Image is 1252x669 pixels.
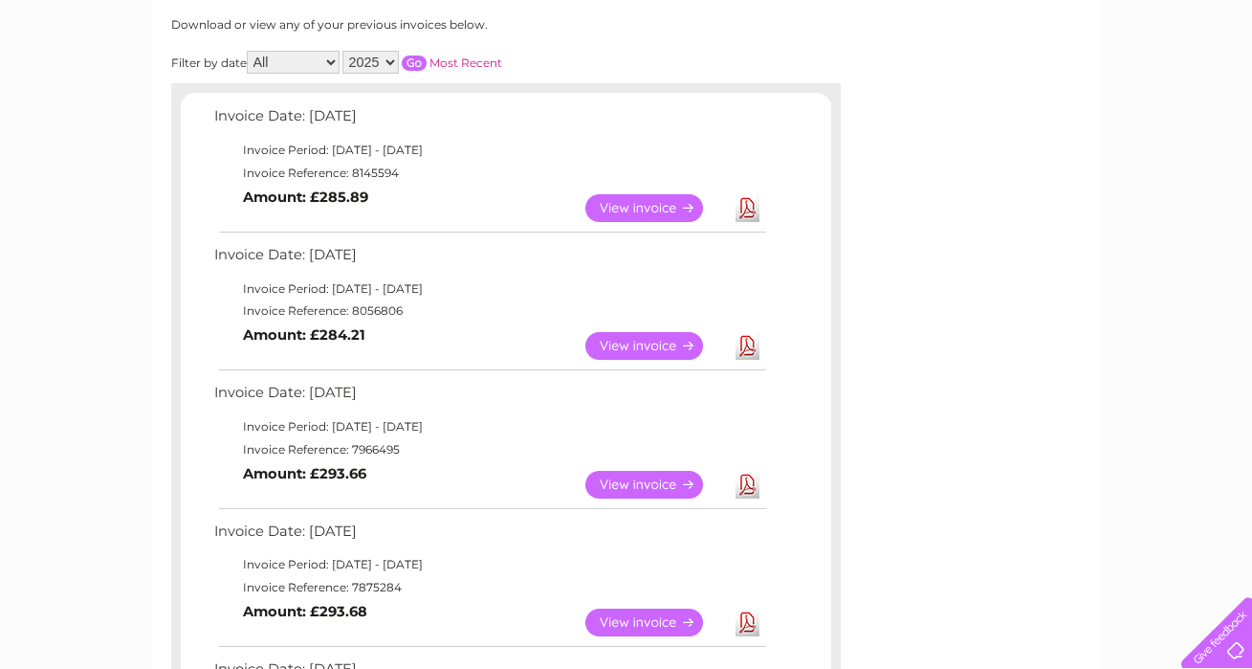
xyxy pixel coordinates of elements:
div: Download or view any of your previous invoices below. [171,18,673,32]
td: Invoice Period: [DATE] - [DATE] [209,139,769,162]
a: Most Recent [429,56,502,70]
b: Amount: £284.21 [243,326,365,344]
td: Invoice Period: [DATE] - [DATE] [209,278,769,301]
a: 0333 014 3131 [891,10,1023,33]
a: Download [736,471,759,499]
a: View [585,471,726,499]
a: Log out [1189,81,1234,96]
a: View [585,332,726,360]
b: Amount: £293.66 [243,465,366,482]
td: Invoice Reference: 7966495 [209,438,769,461]
td: Invoice Date: [DATE] [209,380,769,415]
a: View [585,194,726,222]
b: Amount: £285.89 [243,189,368,206]
div: Filter by date [171,51,673,74]
td: Invoice Date: [DATE] [209,103,769,139]
a: Blog [1086,81,1113,96]
a: Water [915,81,952,96]
td: Invoice Reference: 8145594 [209,162,769,185]
div: Clear Business is a trading name of Verastar Limited (registered in [GEOGRAPHIC_DATA] No. 3667643... [175,11,1079,93]
a: Download [736,609,759,636]
td: Invoice Reference: 7875284 [209,576,769,599]
a: Download [736,194,759,222]
td: Invoice Period: [DATE] - [DATE] [209,553,769,576]
td: Invoice Date: [DATE] [209,242,769,278]
a: Energy [963,81,1005,96]
td: Invoice Date: [DATE] [209,519,769,554]
a: Download [736,332,759,360]
img: logo.png [44,50,142,108]
td: Invoice Period: [DATE] - [DATE] [209,415,769,438]
a: Telecoms [1017,81,1074,96]
b: Amount: £293.68 [243,603,367,620]
td: Invoice Reference: 8056806 [209,300,769,323]
a: View [585,609,726,636]
a: Contact [1125,81,1172,96]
